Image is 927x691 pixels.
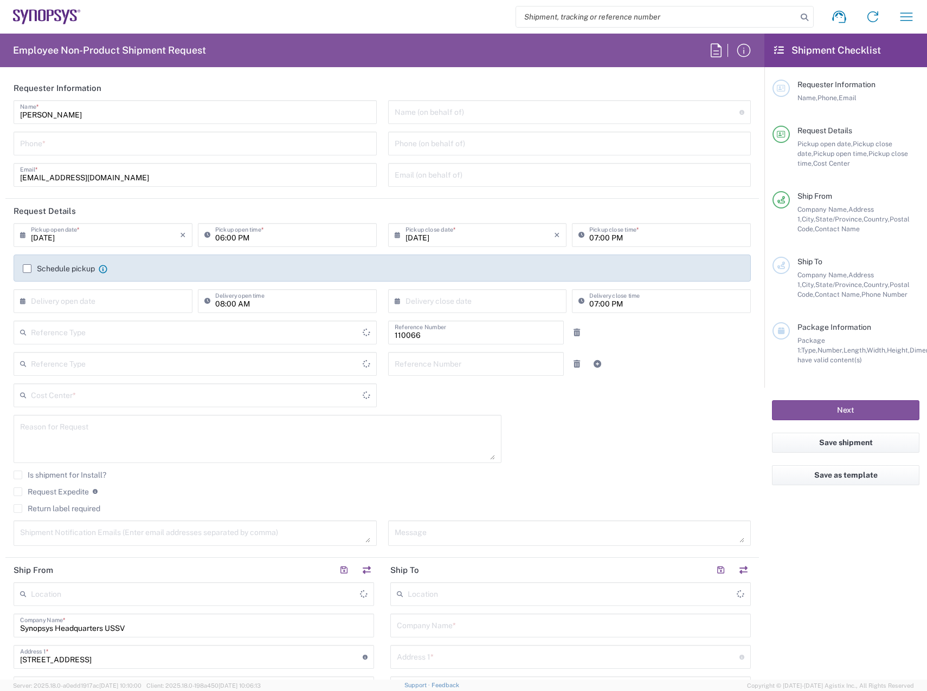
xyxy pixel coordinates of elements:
a: Feedback [432,682,459,688]
span: State/Province, [815,281,864,289]
input: Shipment, tracking or reference number [516,6,797,27]
span: Email [839,94,857,102]
span: Country, [864,215,890,223]
span: Name, [797,94,817,102]
h2: Ship To [390,565,419,576]
span: City, [802,215,815,223]
a: Remove Reference [569,356,584,371]
a: Add Reference [590,356,605,371]
i: × [180,226,186,244]
label: Return label required [14,504,100,513]
span: Height, [887,346,910,354]
span: Phone Number [861,290,907,298]
span: Country, [864,281,890,289]
h2: Requester Information [14,83,101,94]
span: Company Name, [797,271,848,279]
span: Request Details [797,126,852,135]
span: Contact Name [815,225,860,233]
span: Pickup open time, [813,149,868,158]
h2: Shipment Checklist [774,44,881,57]
h2: Request Details [14,206,76,217]
span: Number, [817,346,844,354]
span: City, [802,281,815,289]
span: Contact Name, [815,290,861,298]
label: Is shipment for Install? [14,471,106,479]
button: Next [772,400,919,420]
label: Schedule pickup [23,264,95,273]
span: Ship From [797,192,832,200]
span: [DATE] 10:06:13 [218,682,261,689]
h2: Ship From [14,565,53,576]
span: Phone, [817,94,839,102]
h2: Employee Non-Product Shipment Request [13,44,206,57]
span: Requester Information [797,80,875,89]
label: Request Expedite [14,487,89,496]
span: State/Province, [815,215,864,223]
span: [DATE] 10:10:00 [99,682,141,689]
span: Ship To [797,257,822,266]
i: × [554,226,560,244]
span: Server: 2025.18.0-a0edd1917ac [13,682,141,689]
span: Company Name, [797,205,848,213]
span: Package Information [797,323,871,331]
span: Client: 2025.18.0-198a450 [146,682,261,689]
a: Remove Reference [569,325,584,340]
a: Support [404,682,432,688]
button: Save shipment [772,433,919,453]
span: Width, [867,346,887,354]
span: Length, [844,346,867,354]
span: Pickup open date, [797,140,853,148]
span: Cost Center [813,159,850,167]
button: Save as template [772,465,919,485]
span: Package 1: [797,336,825,354]
span: Copyright © [DATE]-[DATE] Agistix Inc., All Rights Reserved [747,681,914,690]
span: Type, [801,346,817,354]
